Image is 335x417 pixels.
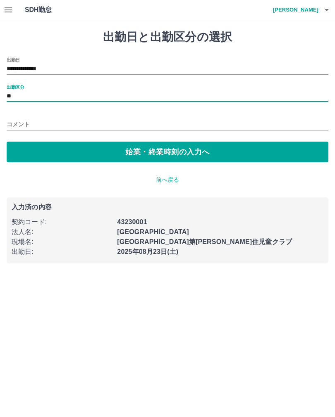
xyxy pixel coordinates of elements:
[7,175,328,184] p: 前へ戻る
[12,217,112,227] p: 契約コード :
[12,247,112,257] p: 出勤日 :
[117,228,189,235] b: [GEOGRAPHIC_DATA]
[12,227,112,237] p: 法人名 :
[117,238,292,245] b: [GEOGRAPHIC_DATA]第[PERSON_NAME]住児童クラブ
[7,142,328,162] button: 始業・終業時刻の入力へ
[12,237,112,247] p: 現場名 :
[117,248,178,255] b: 2025年08月23日(土)
[12,204,323,211] p: 入力済の内容
[117,218,147,225] b: 43230001
[7,30,328,44] h1: 出勤日と出勤区分の選択
[7,57,20,63] label: 出勤日
[7,84,24,90] label: 出勤区分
